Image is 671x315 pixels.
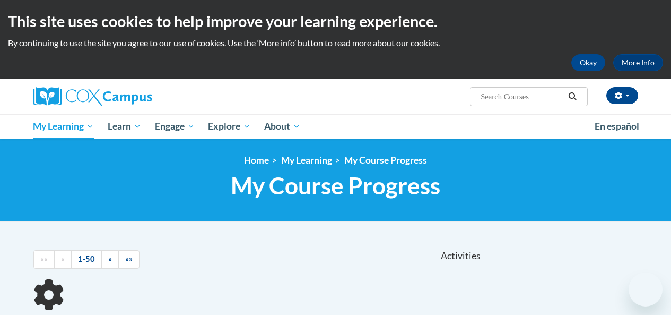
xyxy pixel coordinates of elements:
[281,155,332,166] a: My Learning
[208,120,250,133] span: Explore
[148,114,202,139] a: Engage
[8,37,663,49] p: By continuing to use the site you agree to our use of cookies. Use the ‘More info’ button to read...
[33,250,55,269] a: Begining
[33,87,152,106] img: Cox Campus
[264,120,300,133] span: About
[118,250,140,269] a: End
[588,115,646,138] a: En español
[33,87,224,106] a: Cox Campus
[480,90,564,103] input: Search Courses
[33,120,94,133] span: My Learning
[61,254,65,263] span: «
[244,155,269,166] a: Home
[201,114,257,139] a: Explore
[8,11,663,32] h2: This site uses cookies to help improve your learning experience.
[155,120,195,133] span: Engage
[54,250,72,269] a: Previous
[231,172,440,200] span: My Course Progress
[595,121,639,132] span: En español
[606,87,638,104] button: Account Settings
[441,250,481,262] span: Activities
[613,54,663,71] a: More Info
[564,90,580,103] button: Search
[25,114,646,139] div: Main menu
[27,114,101,139] a: My Learning
[257,114,307,139] a: About
[108,254,112,263] span: »
[344,155,427,166] a: My Course Progress
[40,254,48,263] span: ««
[71,250,102,269] a: 1-50
[108,120,141,133] span: Learn
[125,254,133,263] span: »»
[101,114,148,139] a: Learn
[629,273,663,307] iframe: Button to launch messaging window
[571,54,605,71] button: Okay
[101,250,119,269] a: Next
